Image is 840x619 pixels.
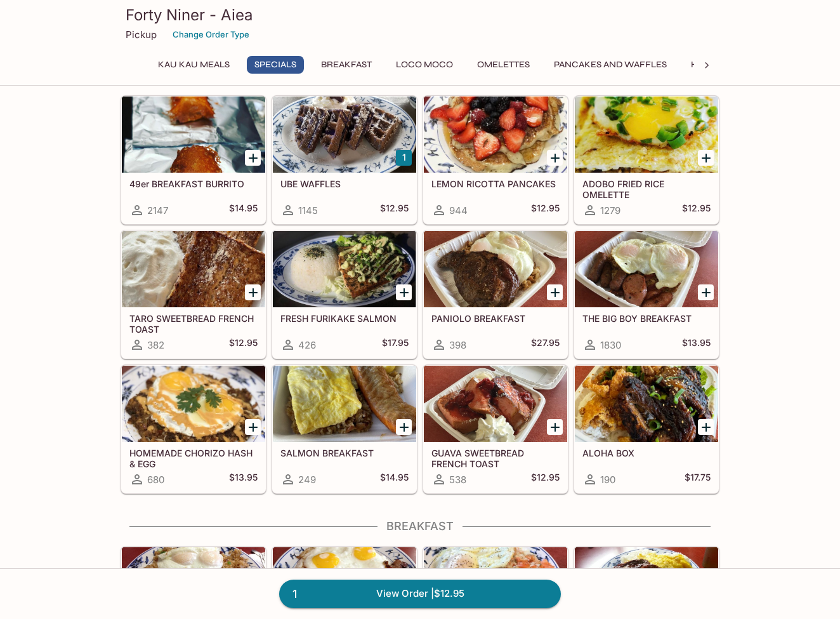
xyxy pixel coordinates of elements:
[396,150,412,166] button: Add UBE WAFFLES
[151,56,237,74] button: Kau Kau Meals
[547,56,674,74] button: Pancakes and Waffles
[247,56,304,74] button: Specials
[531,472,560,487] h5: $12.95
[122,97,265,173] div: 49er BREAKFAST BURRITO
[531,337,560,352] h5: $27.95
[280,313,409,324] h5: FRESH FURIKAKE SALMON
[126,29,157,41] p: Pickup
[547,419,563,435] button: Add GUAVA SWEETBREAD FRENCH TOAST
[272,230,417,359] a: FRESH FURIKAKE SALMON426$17.95
[229,337,258,352] h5: $12.95
[547,150,563,166] button: Add LEMON RICOTTA PANCAKES
[279,580,561,608] a: 1View Order |$12.95
[600,204,620,216] span: 1279
[575,97,718,173] div: ADOBO FRIED RICE OMELETTE
[314,56,379,74] button: Breakfast
[396,284,412,300] button: Add FRESH FURIKAKE SALMON
[431,313,560,324] h5: PANIOLO BREAKFAST
[285,585,305,603] span: 1
[126,5,714,25] h3: Forty Niner - Aiea
[575,366,718,442] div: ALOHA BOX
[470,56,537,74] button: Omelettes
[431,178,560,189] h5: LEMON RICOTTA PANCAKES
[380,472,409,487] h5: $14.95
[245,284,261,300] button: Add TARO SWEETBREAD FRENCH TOAST
[272,365,417,493] a: SALMON BREAKFAST249$14.95
[574,365,719,493] a: ALOHA BOX190$17.75
[449,474,466,486] span: 538
[129,313,258,334] h5: TARO SWEETBREAD FRENCH TOAST
[582,448,711,458] h5: ALOHA BOX
[423,365,568,493] a: GUAVA SWEETBREAD FRENCH TOAST538$12.95
[431,448,560,469] h5: GUAVA SWEETBREAD FRENCH TOAST
[424,366,567,442] div: GUAVA SWEETBREAD FRENCH TOAST
[698,150,714,166] button: Add ADOBO FRIED RICE OMELETTE
[273,231,416,307] div: FRESH FURIKAKE SALMON
[272,96,417,224] a: UBE WAFFLES1145$12.95
[582,313,711,324] h5: THE BIG BOY BREAKFAST
[273,366,416,442] div: SALMON BREAKFAST
[423,230,568,359] a: PANIOLO BREAKFAST398$27.95
[298,474,316,486] span: 249
[682,337,711,352] h5: $13.95
[423,96,568,224] a: LEMON RICOTTA PANCAKES944$12.95
[698,284,714,300] button: Add THE BIG BOY BREAKFAST
[575,231,718,307] div: THE BIG BOY BREAKFAST
[531,203,560,218] h5: $12.95
[167,25,255,44] button: Change Order Type
[685,472,711,487] h5: $17.75
[122,366,265,442] div: HOMEMADE CHORIZO HASH & EGG
[698,419,714,435] button: Add ALOHA BOX
[600,474,615,486] span: 190
[147,474,164,486] span: 680
[424,97,567,173] div: LEMON RICOTTA PANCAKES
[449,339,466,351] span: 398
[229,472,258,487] h5: $13.95
[547,284,563,300] button: Add PANIOLO BREAKFAST
[121,96,266,224] a: 49er BREAKFAST BURRITO2147$14.95
[574,96,719,224] a: ADOBO FRIED RICE OMELETTE1279$12.95
[147,339,164,351] span: 382
[122,231,265,307] div: TARO SWEETBREAD FRENCH TOAST
[449,204,468,216] span: 944
[121,365,266,493] a: HOMEMADE CHORIZO HASH & EGG680$13.95
[424,231,567,307] div: PANIOLO BREAKFAST
[396,419,412,435] button: Add SALMON BREAKFAST
[380,203,409,218] h5: $12.95
[129,448,258,469] h5: HOMEMADE CHORIZO HASH & EGG
[600,339,621,351] span: 1830
[682,203,711,218] h5: $12.95
[574,230,719,359] a: THE BIG BOY BREAKFAST1830$13.95
[121,519,719,533] h4: Breakfast
[298,339,316,351] span: 426
[129,178,258,189] h5: 49er BREAKFAST BURRITO
[245,419,261,435] button: Add HOMEMADE CHORIZO HASH & EGG
[273,97,416,173] div: UBE WAFFLES
[582,178,711,199] h5: ADOBO FRIED RICE OMELETTE
[298,204,318,216] span: 1145
[382,337,409,352] h5: $17.95
[280,448,409,458] h5: SALMON BREAKFAST
[389,56,460,74] button: Loco Moco
[245,150,261,166] button: Add 49er BREAKFAST BURRITO
[121,230,266,359] a: TARO SWEETBREAD FRENCH TOAST382$12.95
[229,203,258,218] h5: $14.95
[280,178,409,189] h5: UBE WAFFLES
[147,204,168,216] span: 2147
